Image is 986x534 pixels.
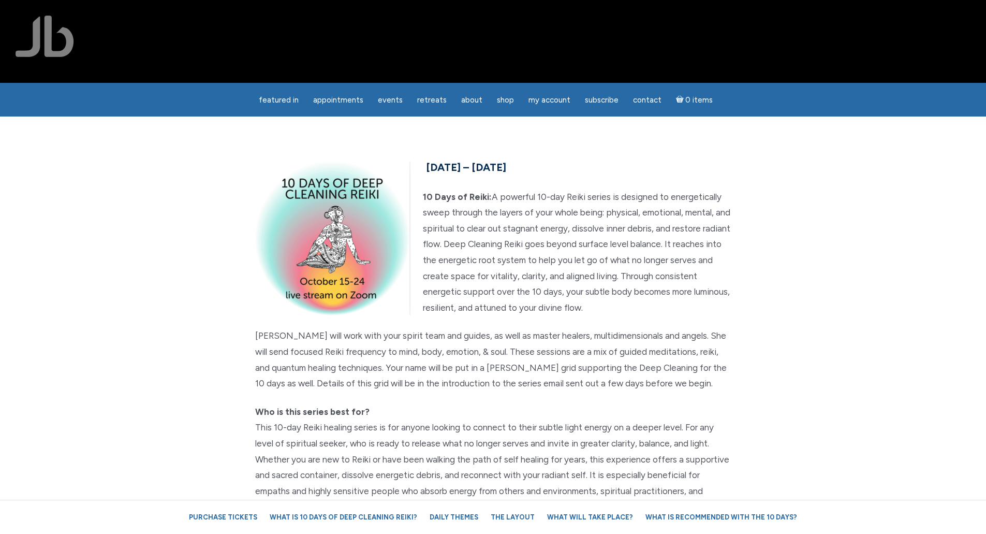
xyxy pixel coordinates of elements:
[264,508,422,526] a: What is 10 Days of Deep Cleaning Reiki?
[585,95,619,105] span: Subscribe
[411,90,453,110] a: Retreats
[579,90,625,110] a: Subscribe
[417,95,447,105] span: Retreats
[424,508,483,526] a: Daily Themes
[685,96,713,104] span: 0 items
[633,95,661,105] span: Contact
[372,90,409,110] a: Events
[255,328,731,391] p: [PERSON_NAME] will work with your spirit team and guides, as well as master healers, multidimensi...
[184,508,262,526] a: Purchase Tickets
[259,95,299,105] span: featured in
[522,90,577,110] a: My Account
[964,160,981,165] span: Shares
[491,90,520,110] a: Shop
[528,95,570,105] span: My Account
[255,407,370,417] strong: Who is this series best for?
[497,95,514,105] span: Shop
[676,95,686,105] i: Cart
[313,95,363,105] span: Appointments
[640,508,802,526] a: What is recommended with the 10 Days?
[670,89,719,110] a: Cart0 items
[253,90,305,110] a: featured in
[255,189,731,316] p: A powerful 10-day Reiki series is designed to energetically sweep through the layers of your whol...
[455,90,489,110] a: About
[307,90,370,110] a: Appointments
[542,508,638,526] a: What will take place?
[627,90,668,110] a: Contact
[426,161,506,174] span: [DATE] – [DATE]
[16,16,74,57] img: Jamie Butler. The Everyday Medium
[423,192,492,202] strong: 10 Days of Reiki:
[461,95,482,105] span: About
[378,95,403,105] span: Events
[485,508,540,526] a: The Layout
